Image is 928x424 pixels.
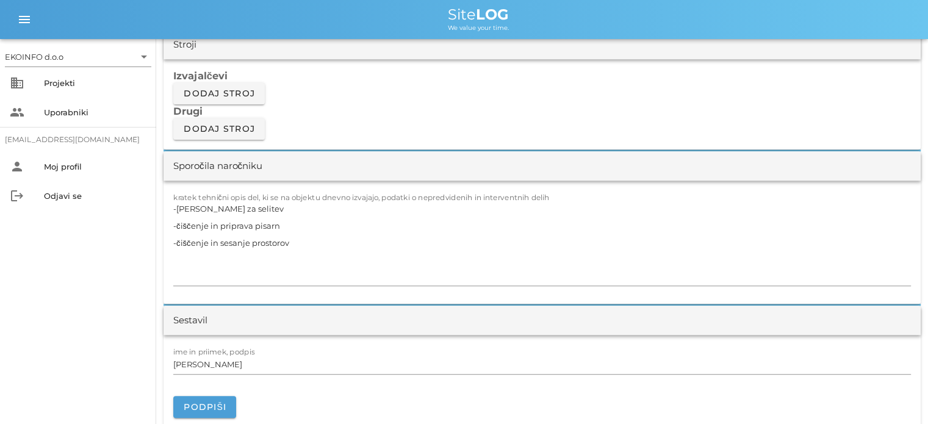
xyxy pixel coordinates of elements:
div: Stroji [173,38,196,52]
span: Podpiši [183,401,226,412]
i: logout [10,189,24,203]
div: Moj profil [44,162,146,171]
button: Dodaj stroj [173,118,265,140]
i: business [10,76,24,90]
b: LOG [476,5,509,23]
i: people [10,105,24,120]
div: Uporabniki [44,107,146,117]
div: Projekti [44,78,146,88]
div: EKOINFO d.o.o [5,51,63,62]
div: Sporočila naročniku [173,159,262,173]
div: EKOINFO d.o.o [5,47,151,66]
i: person [10,159,24,174]
h3: Izvajalčevi [173,69,911,82]
span: Dodaj stroj [183,88,255,99]
span: Site [448,5,509,23]
label: ime in priimek, podpis [173,347,255,356]
label: kratek tehnični opis del, ki se na objektu dnevno izvajajo, podatki o nepredvidenih in interventn... [173,193,550,202]
i: arrow_drop_down [137,49,151,64]
div: Odjavi se [44,191,146,201]
iframe: Chat Widget [867,365,928,424]
i: menu [17,12,32,27]
button: Podpiši [173,396,236,418]
span: We value your time. [448,24,509,32]
span: Dodaj stroj [183,123,255,134]
div: Pripomoček za klepet [867,365,928,424]
h3: Drugi [173,104,911,118]
div: Sestavil [173,314,207,328]
button: Dodaj stroj [173,82,265,104]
